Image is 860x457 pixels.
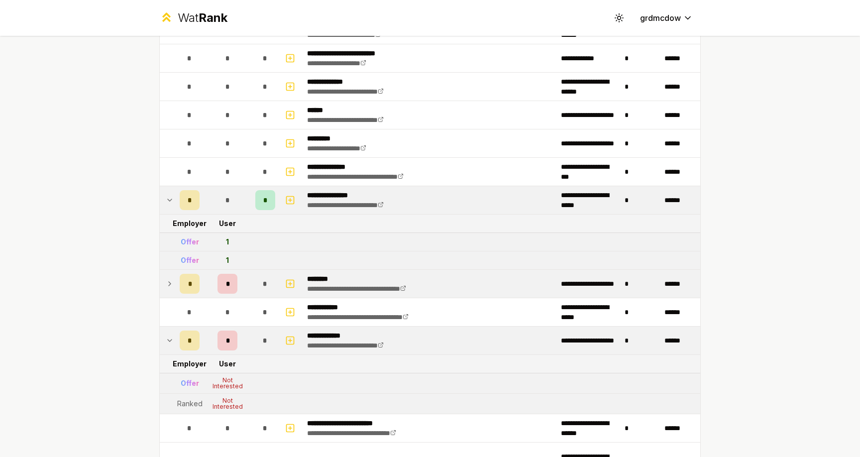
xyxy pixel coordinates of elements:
[204,215,251,232] td: User
[226,237,229,247] div: 1
[177,399,203,409] div: Ranked
[176,215,204,232] td: Employer
[159,10,227,26] a: WatRank
[181,378,199,388] div: Offer
[176,355,204,373] td: Employer
[208,377,247,389] div: Not Interested
[208,398,247,410] div: Not Interested
[178,10,227,26] div: Wat
[181,255,199,265] div: Offer
[226,255,229,265] div: 1
[632,9,701,27] button: grdmcdow
[204,355,251,373] td: User
[181,237,199,247] div: Offer
[640,12,681,24] span: grdmcdow
[199,10,227,25] span: Rank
